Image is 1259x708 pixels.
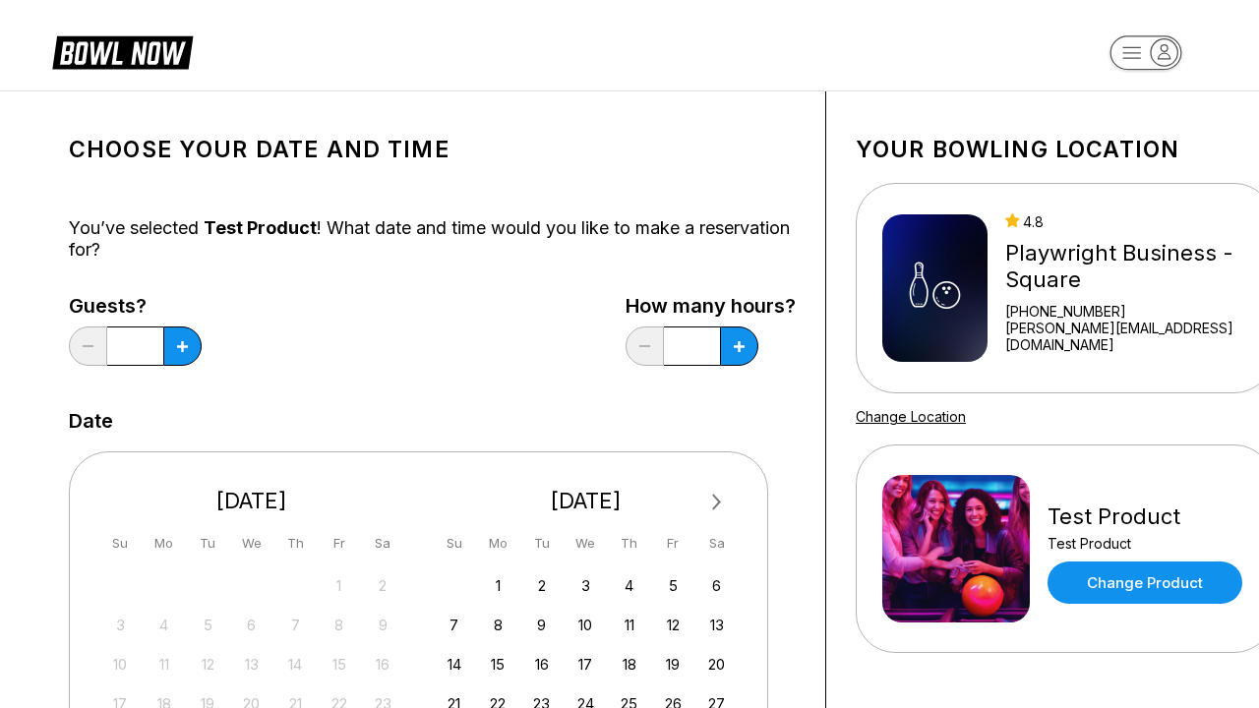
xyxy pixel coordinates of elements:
[1005,320,1247,353] a: [PERSON_NAME][EMAIL_ADDRESS][DOMAIN_NAME]
[69,410,113,432] label: Date
[485,572,511,599] div: Choose Monday, September 1st, 2025
[434,488,739,514] div: [DATE]
[99,488,404,514] div: [DATE]
[701,487,733,518] button: Next Month
[107,651,134,678] div: Not available Sunday, August 10th, 2025
[703,530,730,557] div: Sa
[616,572,642,599] div: Choose Thursday, September 4th, 2025
[485,530,511,557] div: Mo
[528,651,555,678] div: Choose Tuesday, September 16th, 2025
[326,530,352,557] div: Fr
[528,572,555,599] div: Choose Tuesday, September 2nd, 2025
[660,651,687,678] div: Choose Friday, September 19th, 2025
[616,612,642,638] div: Choose Thursday, September 11th, 2025
[195,651,221,678] div: Not available Tuesday, August 12th, 2025
[1048,535,1242,552] div: Test Product
[626,295,796,317] label: How many hours?
[882,475,1030,622] img: Test Product
[282,651,309,678] div: Not available Thursday, August 14th, 2025
[441,612,467,638] div: Choose Sunday, September 7th, 2025
[238,612,265,638] div: Not available Wednesday, August 6th, 2025
[195,612,221,638] div: Not available Tuesday, August 5th, 2025
[1048,503,1242,530] div: Test Product
[441,651,467,678] div: Choose Sunday, September 14th, 2025
[204,217,317,238] span: Test Product
[616,651,642,678] div: Choose Thursday, September 18th, 2025
[660,572,687,599] div: Choose Friday, September 5th, 2025
[882,214,988,362] img: Playwright Business - Square
[703,572,730,599] div: Choose Saturday, September 6th, 2025
[572,572,599,599] div: Choose Wednesday, September 3rd, 2025
[326,612,352,638] div: Not available Friday, August 8th, 2025
[282,530,309,557] div: Th
[572,612,599,638] div: Choose Wednesday, September 10th, 2025
[528,612,555,638] div: Choose Tuesday, September 9th, 2025
[326,651,352,678] div: Not available Friday, August 15th, 2025
[856,408,966,425] a: Change Location
[703,612,730,638] div: Choose Saturday, September 13th, 2025
[107,612,134,638] div: Not available Sunday, August 3rd, 2025
[370,651,396,678] div: Not available Saturday, August 16th, 2025
[660,530,687,557] div: Fr
[150,530,177,557] div: Mo
[485,651,511,678] div: Choose Monday, September 15th, 2025
[195,530,221,557] div: Tu
[1005,303,1247,320] div: [PHONE_NUMBER]
[150,612,177,638] div: Not available Monday, August 4th, 2025
[572,530,599,557] div: We
[370,572,396,599] div: Not available Saturday, August 2nd, 2025
[485,612,511,638] div: Choose Monday, September 8th, 2025
[660,612,687,638] div: Choose Friday, September 12th, 2025
[441,530,467,557] div: Su
[616,530,642,557] div: Th
[1005,240,1247,293] div: Playwright Business - Square
[370,612,396,638] div: Not available Saturday, August 9th, 2025
[282,612,309,638] div: Not available Thursday, August 7th, 2025
[69,217,796,261] div: You’ve selected ! What date and time would you like to make a reservation for?
[238,530,265,557] div: We
[238,651,265,678] div: Not available Wednesday, August 13th, 2025
[572,651,599,678] div: Choose Wednesday, September 17th, 2025
[150,651,177,678] div: Not available Monday, August 11th, 2025
[1048,561,1242,604] a: Change Product
[703,651,730,678] div: Choose Saturday, September 20th, 2025
[1005,213,1247,230] div: 4.8
[69,295,202,317] label: Guests?
[528,530,555,557] div: Tu
[370,530,396,557] div: Sa
[326,572,352,599] div: Not available Friday, August 1st, 2025
[107,530,134,557] div: Su
[69,136,796,163] h1: Choose your Date and time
